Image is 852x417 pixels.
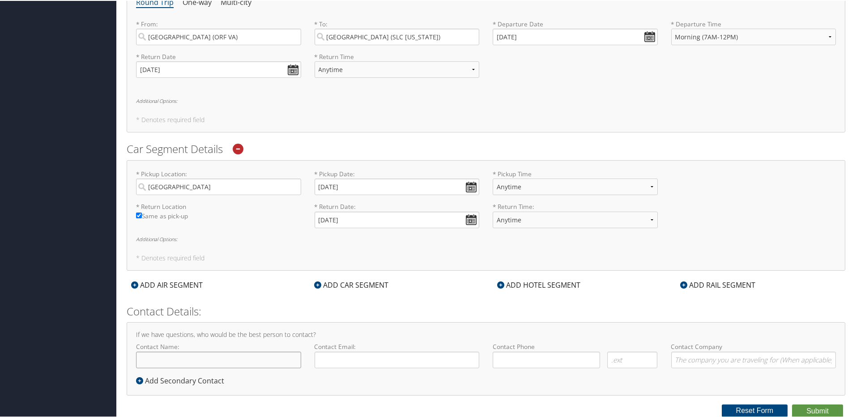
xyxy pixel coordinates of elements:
[671,19,836,51] label: * Departure Time
[136,374,229,385] div: Add Secondary Contact
[493,201,658,234] label: * Return Time:
[136,98,836,102] h6: Additional Options:
[136,28,301,44] input: City or Airport Code
[136,60,301,77] input: MM/DD/YYYY
[493,341,658,350] label: Contact Phone
[136,236,836,241] h6: Additional Options:
[493,19,658,28] label: * Departure Date
[315,201,480,227] label: * Return Date:
[136,19,301,44] label: * From:
[136,212,142,217] input: Same as pick-up
[493,28,658,44] input: MM/DD/YYYY
[127,303,845,318] h2: Contact Details:
[607,351,657,367] input: .ext
[315,351,480,367] input: Contact Email:
[315,211,480,227] input: * Return Date:
[315,341,480,367] label: Contact Email:
[136,169,301,194] label: * Pickup Location:
[315,178,480,194] input: * Pickup Date:
[136,331,836,337] h4: If we have questions, who would be the best person to contact?
[136,351,301,367] input: Contact Name:
[136,211,301,225] label: Same as pick-up
[792,404,843,417] button: Submit
[136,341,301,367] label: Contact Name:
[493,169,658,201] label: * Pickup Time
[671,28,836,44] select: * Departure Time
[315,169,480,194] label: * Pickup Date:
[671,341,836,367] label: Contact Company
[493,211,658,227] select: * Return Time:
[136,201,301,210] label: * Return Location
[493,279,585,289] div: ADD HOTEL SEGMENT
[722,404,788,416] button: Reset Form
[136,254,836,260] h5: * Denotes required field
[127,279,207,289] div: ADD AIR SEGMENT
[315,51,480,60] label: * Return Time
[136,51,301,60] label: * Return Date
[493,178,658,194] select: * Pickup Time
[310,279,393,289] div: ADD CAR SEGMENT
[671,351,836,367] input: Contact Company
[315,28,480,44] input: City or Airport Code
[315,19,480,44] label: * To:
[136,116,836,122] h5: * Denotes required field
[676,279,760,289] div: ADD RAIL SEGMENT
[127,140,845,156] h2: Car Segment Details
